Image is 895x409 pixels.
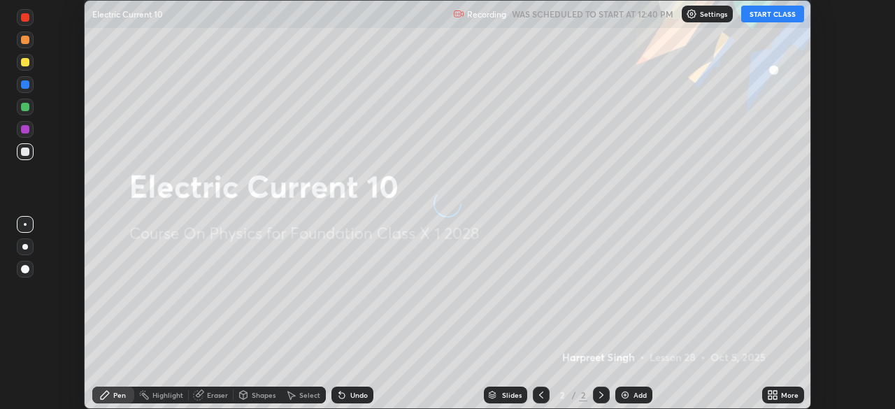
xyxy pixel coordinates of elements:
img: class-settings-icons [686,8,697,20]
p: Electric Current 10 [92,8,163,20]
h5: WAS SCHEDULED TO START AT 12:40 PM [512,8,673,20]
div: Eraser [207,392,228,399]
div: Add [633,392,647,399]
div: Undo [350,392,368,399]
p: Settings [700,10,727,17]
img: recording.375f2c34.svg [453,8,464,20]
div: Slides [502,392,522,399]
div: 2 [555,391,569,399]
div: More [781,392,799,399]
div: 2 [579,389,587,401]
div: / [572,391,576,399]
div: Shapes [252,392,275,399]
div: Pen [113,392,126,399]
p: Recording [467,9,506,20]
div: Highlight [152,392,183,399]
img: add-slide-button [620,389,631,401]
button: START CLASS [741,6,804,22]
div: Select [299,392,320,399]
